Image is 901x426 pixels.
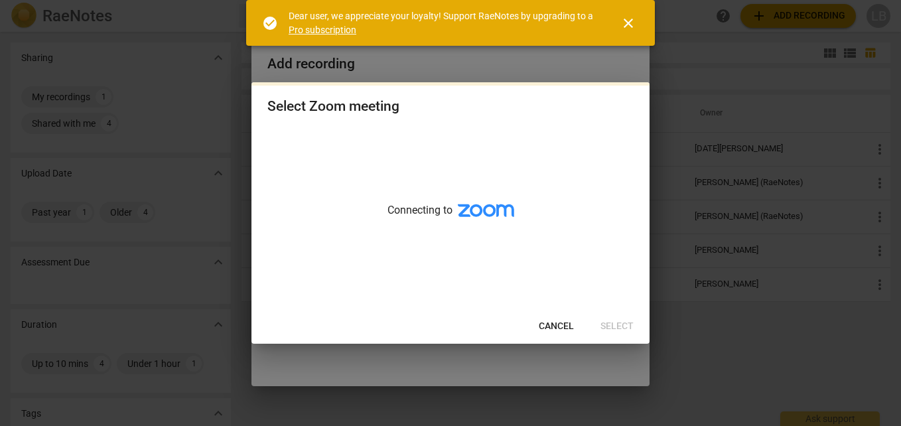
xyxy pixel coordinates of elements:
[528,315,585,338] button: Cancel
[612,7,644,39] button: Close
[539,320,574,333] span: Cancel
[251,127,650,309] div: Connecting to
[267,98,399,115] div: Select Zoom meeting
[289,25,356,35] a: Pro subscription
[289,9,596,36] div: Dear user, we appreciate your loyalty! Support RaeNotes by upgrading to a
[262,15,278,31] span: check_circle
[620,15,636,31] span: close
